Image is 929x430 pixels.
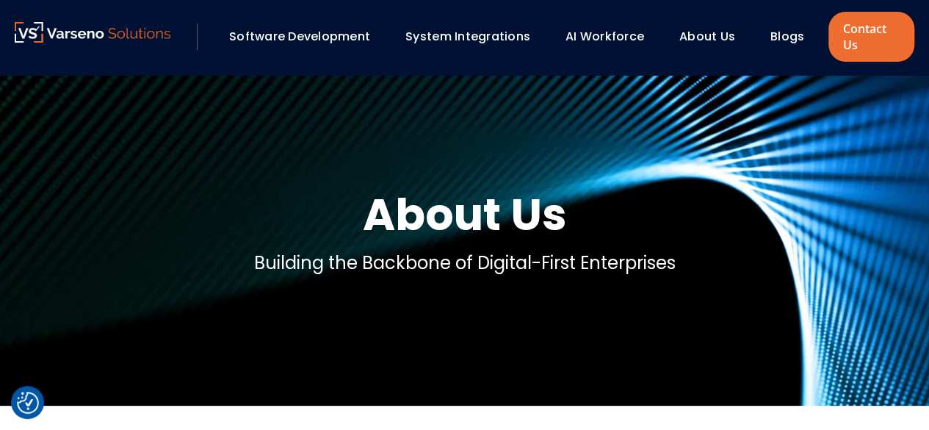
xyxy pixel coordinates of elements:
div: System Integrations [398,24,551,49]
button: Cookie Settings [17,392,39,414]
a: AI Workforce [565,28,644,45]
div: AI Workforce [558,24,665,49]
img: Varseno Solutions – Product Engineering & IT Services [15,22,170,43]
img: Revisit consent button [17,392,39,414]
a: Varseno Solutions – Product Engineering & IT Services [15,22,170,51]
h1: About Us [363,185,567,244]
a: About Us [679,28,735,45]
div: About Us [672,24,756,49]
div: Software Development [222,24,391,49]
p: Building the Backbone of Digital-First Enterprises [254,250,676,276]
a: Contact Us [828,12,914,62]
div: Blogs [763,24,825,49]
a: Blogs [770,28,804,45]
a: Software Development [229,28,370,45]
a: System Integrations [405,28,530,45]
